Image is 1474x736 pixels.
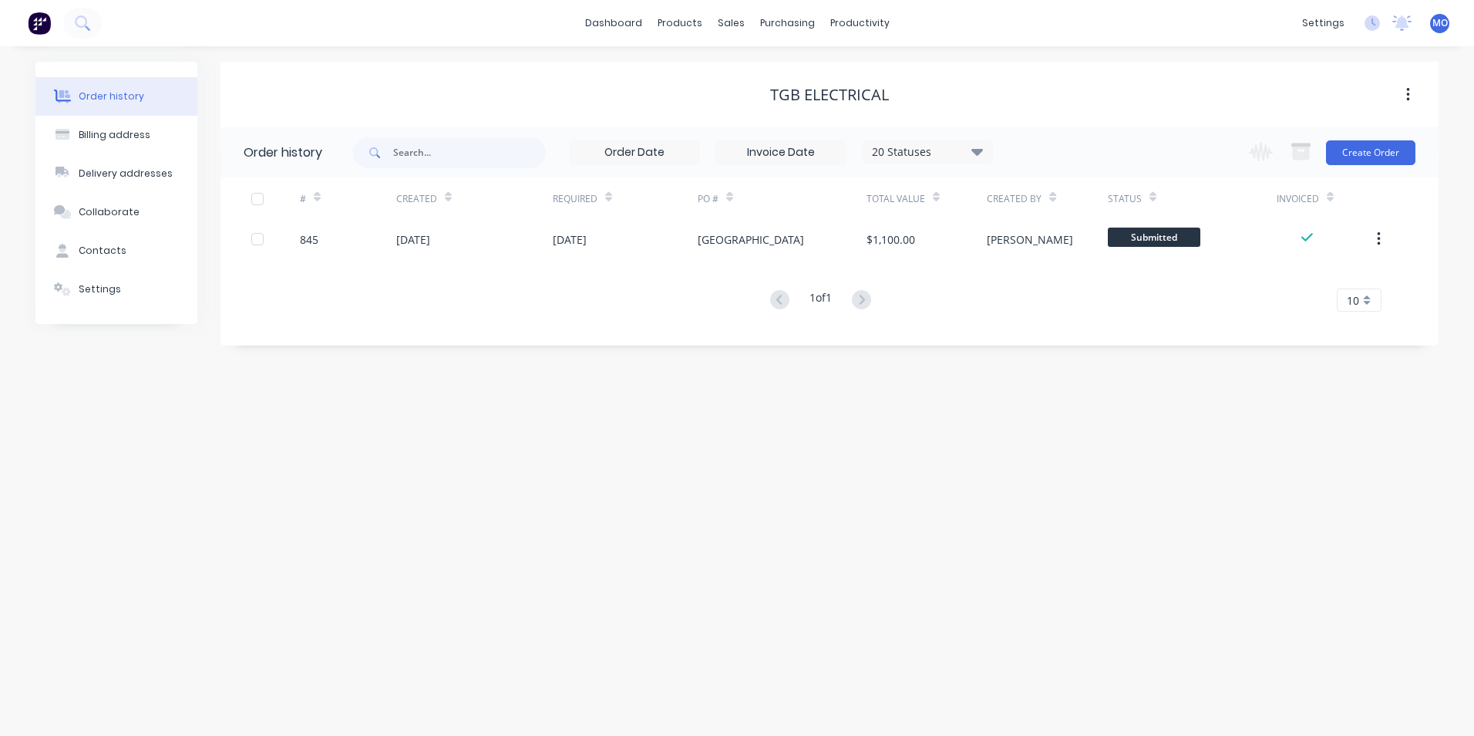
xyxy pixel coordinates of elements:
div: PO # [698,177,867,220]
div: Delivery addresses [79,167,173,181]
div: [PERSON_NAME] [987,231,1073,248]
button: Create Order [1326,140,1415,165]
div: Created [396,177,553,220]
button: Contacts [35,231,197,270]
div: purchasing [752,12,823,35]
span: Submitted [1108,228,1200,247]
div: productivity [823,12,897,35]
input: Order Date [570,141,699,164]
div: Created By [987,192,1042,206]
button: Billing address [35,116,197,154]
div: [DATE] [396,231,430,248]
div: [DATE] [553,231,587,248]
button: Order history [35,77,197,116]
div: Status [1108,192,1142,206]
div: # [300,192,306,206]
div: products [650,12,710,35]
img: Factory [28,12,51,35]
div: Created By [987,177,1107,220]
span: 10 [1347,292,1359,309]
div: 1 of 1 [809,289,832,312]
div: Created [396,192,437,206]
div: Settings [79,282,121,296]
div: Order history [244,143,322,162]
button: Collaborate [35,193,197,231]
div: Invoiced [1277,192,1319,206]
div: Order history [79,89,144,103]
div: $1,100.00 [867,231,915,248]
div: Required [553,177,698,220]
button: Delivery addresses [35,154,197,193]
button: Settings [35,270,197,309]
div: # [300,177,396,220]
div: Total Value [867,192,925,206]
div: Contacts [79,244,126,258]
div: PO # [698,192,718,206]
div: Invoiced [1277,177,1373,220]
div: Status [1108,177,1277,220]
div: settings [1294,12,1352,35]
div: sales [710,12,752,35]
div: 20 Statuses [863,143,992,160]
div: Required [553,192,597,206]
input: Invoice Date [716,141,846,164]
div: Billing address [79,128,150,142]
div: Total Value [867,177,987,220]
div: [GEOGRAPHIC_DATA] [698,231,804,248]
div: 845 [300,231,318,248]
input: Search... [393,137,546,168]
div: Collaborate [79,205,140,219]
span: MO [1432,16,1448,30]
div: TGB Electrical [770,86,889,104]
a: dashboard [577,12,650,35]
